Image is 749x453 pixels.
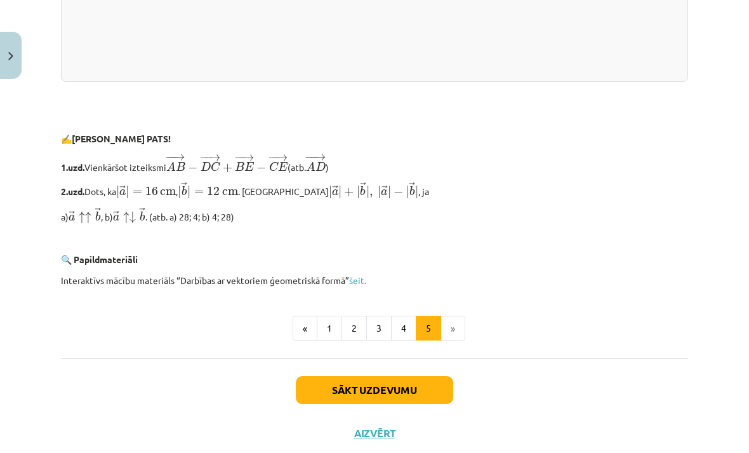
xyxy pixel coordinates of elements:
span: − [256,163,266,172]
nav: Page navigation example [61,316,688,341]
span: 16 [145,187,158,196]
span: → [381,186,388,194]
span: , [369,191,373,198]
span: ↑ [123,212,136,223]
span: → [208,154,221,161]
span: + [344,187,354,196]
p: 🔍 [61,253,688,266]
b: 1.uzd. [61,161,84,173]
button: 3 [366,316,392,341]
span: a [381,189,387,196]
span: − [268,154,277,161]
span: − [394,187,403,196]
span: | [187,186,190,199]
span: E [244,162,254,171]
span: → [173,154,185,161]
span: b [360,186,365,196]
span: → [119,186,126,194]
span: − [305,154,314,161]
span: | [329,186,332,199]
p: Interaktīvs mācību materiāls “Darbības ar vektoriem ģeometriskā formā” [61,274,688,287]
span: a [119,189,126,196]
p: Dots, ka , . [GEOGRAPHIC_DATA] , ja [61,182,688,199]
button: Sākt uzdevumu [296,376,453,404]
span: = [133,190,142,195]
span: A [166,161,176,171]
span: → [275,154,288,161]
span: − [204,154,206,161]
span: | [178,186,181,199]
span: cm [222,189,238,196]
span: b [95,212,100,221]
span: E [278,162,288,171]
span: − [188,163,197,172]
span: | [388,186,391,199]
span: | [126,186,129,199]
span: − [238,154,239,161]
span: | [378,186,381,199]
span: 12 [207,187,220,196]
span: B [235,162,244,171]
span: → [69,211,75,220]
b: [PERSON_NAME] PATS! [72,133,171,144]
span: ↑ [79,212,91,223]
button: 1 [317,316,342,341]
span: b [140,212,145,221]
span: | [338,186,341,199]
span: → [242,154,255,161]
span: − [234,154,244,161]
span: | [357,186,360,199]
span: → [181,182,187,191]
button: 5 [416,316,441,341]
span: C [211,162,220,172]
span: a [332,189,338,196]
span: → [314,154,326,161]
span: + [223,163,232,172]
span: − [165,154,175,161]
p: ✍️ [61,132,688,145]
span: b [182,186,187,196]
span: − [169,154,170,161]
span: → [113,211,119,220]
span: cm [160,189,176,196]
span: → [139,208,145,217]
span: ↑ [85,217,91,220]
img: icon-close-lesson-0947bae3869378f0d4975bcd49f059093ad1ed9edebbc8119c70593378902aed.svg [8,52,13,60]
span: A [306,161,315,171]
span: b [409,186,414,196]
span: D [315,162,326,171]
span: − [309,154,311,161]
span: → [332,186,338,194]
span: → [360,182,366,191]
p: Vienkāršot izteiksmi (atb. ) [61,153,688,175]
span: a [69,215,75,221]
button: « [293,316,317,341]
span: | [415,186,418,199]
span: D [201,162,211,171]
span: ↓ [129,217,136,220]
span: | [406,186,409,199]
span: − [199,154,209,161]
span: a [113,215,119,221]
button: Aizvērt [350,427,399,440]
a: šeit. [349,274,366,286]
button: 2 [341,316,367,341]
span: B [176,162,185,171]
span: | [116,186,119,199]
span: = [194,190,204,195]
span: → [95,208,101,217]
span: C [269,162,279,172]
span: | [366,186,369,199]
button: 4 [391,316,416,341]
span: − [272,154,273,161]
b: Papildmateriāli [74,254,138,265]
p: a) , b) . (atb. a) 28; 4; b) 4; 28) [61,207,688,224]
span: → [409,182,415,191]
b: 2.uzd. [61,186,84,197]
